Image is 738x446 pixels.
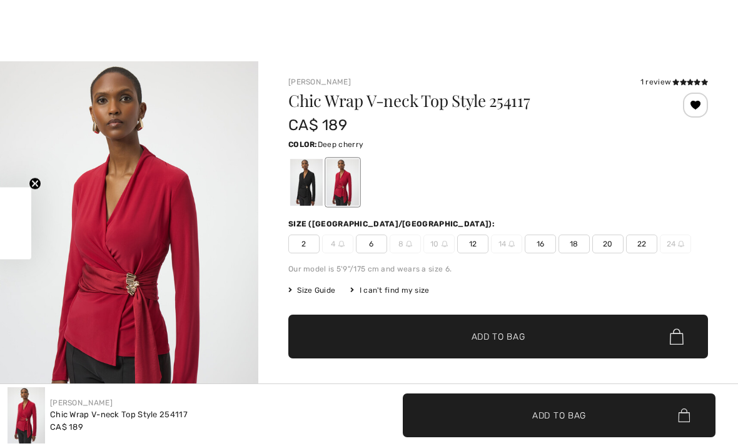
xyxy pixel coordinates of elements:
[288,263,708,275] div: Our model is 5'9"/175 cm and wears a size 6.
[288,93,638,109] h1: Chic Wrap V-neck Top Style 254117
[288,218,497,230] div: Size ([GEOGRAPHIC_DATA]/[GEOGRAPHIC_DATA]):
[423,235,455,253] span: 10
[678,241,684,247] img: ring-m.svg
[8,387,45,443] img: Chic Wrap V-Neck Top Style 254117
[288,116,347,134] span: CA$ 189
[29,177,41,190] button: Close teaser
[50,408,188,421] div: Chic Wrap V-neck Top Style 254117
[626,235,657,253] span: 22
[403,393,715,437] button: Add to Bag
[290,159,323,206] div: Black
[288,78,351,86] a: [PERSON_NAME]
[472,330,525,343] span: Add to Bag
[288,140,318,149] span: Color:
[288,315,708,358] button: Add to Bag
[660,235,691,253] span: 24
[457,235,488,253] span: 12
[288,285,335,296] span: Size Guide
[288,235,320,253] span: 2
[442,241,448,247] img: ring-m.svg
[390,235,421,253] span: 8
[326,159,359,206] div: Deep cherry
[322,235,353,253] span: 4
[508,241,515,247] img: ring-m.svg
[318,140,363,149] span: Deep cherry
[592,235,624,253] span: 20
[338,241,345,247] img: ring-m.svg
[50,422,83,432] span: CA$ 189
[559,235,590,253] span: 18
[640,76,708,88] div: 1 review
[50,398,113,407] a: [PERSON_NAME]
[532,408,586,422] span: Add to Bag
[525,235,556,253] span: 16
[670,328,684,345] img: Bag.svg
[350,285,429,296] div: I can't find my size
[678,408,690,422] img: Bag.svg
[406,241,412,247] img: ring-m.svg
[491,235,522,253] span: 14
[356,235,387,253] span: 6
